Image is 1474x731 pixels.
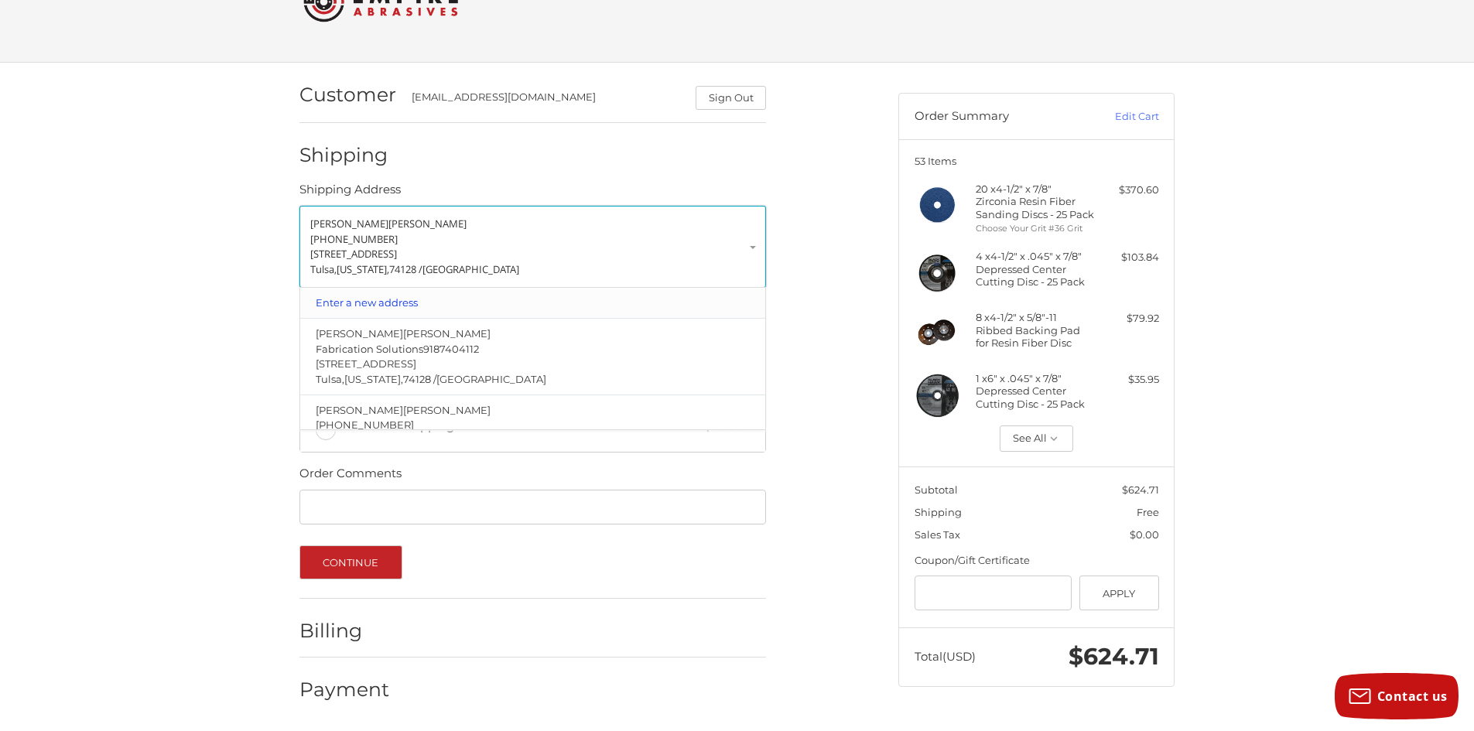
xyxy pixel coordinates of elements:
span: [PERSON_NAME] [310,217,388,231]
div: $35.95 [1098,372,1159,388]
h3: Order Summary [915,109,1081,125]
div: $370.60 [1098,183,1159,198]
legend: Order Comments [299,465,402,490]
span: 9187404112 [423,343,479,355]
span: [US_STATE], [344,373,403,385]
button: Apply [1079,576,1159,610]
span: Tulsa, [316,373,344,385]
span: [PERSON_NAME] [403,327,491,340]
h2: Billing [299,619,390,643]
a: Enter or select a different address [299,206,766,288]
button: Sign Out [696,86,766,110]
span: [PHONE_NUMBER] [316,418,414,431]
span: Contact us [1377,688,1448,705]
span: [PERSON_NAME] [403,404,491,416]
span: [PERSON_NAME] [316,404,403,416]
h4: 8 x 4-1/2" x 5/8"-11 Ribbed Backing Pad for Resin Fiber Disc [976,311,1094,349]
div: $103.84 [1098,250,1159,265]
span: 74128 / [389,262,422,276]
div: $79.92 [1098,311,1159,326]
button: Continue [299,545,402,579]
span: Free [1137,506,1159,518]
a: [PERSON_NAME][PERSON_NAME][PHONE_NUMBER][STREET_ADDRESS]Tulsa,[US_STATE],74128 /[GEOGRAPHIC_DATA] [308,395,758,471]
span: $624.71 [1069,642,1159,671]
span: 74128 / [403,373,436,385]
span: Subtotal [915,483,958,496]
span: [PHONE_NUMBER] [310,232,398,246]
h4: 1 x 6" x .045" x 7/8" Depressed Center Cutting Disc - 25 Pack [976,372,1094,410]
span: [GEOGRAPHIC_DATA] [422,262,519,276]
span: Tulsa, [310,262,337,276]
li: Choose Your Grit #36 Grit [976,222,1094,235]
span: [PERSON_NAME] [388,217,467,231]
span: [US_STATE], [337,262,389,276]
span: $624.71 [1122,483,1159,496]
span: Fabrication Solutions [316,343,423,355]
span: Total (USD) [915,649,976,664]
a: Enter a new address [308,288,758,318]
span: [PERSON_NAME] [316,327,403,340]
h4: 20 x 4-1/2" x 7/8" Zirconia Resin Fiber Sanding Discs - 25 Pack [976,183,1094,220]
div: Coupon/Gift Certificate [915,553,1159,569]
a: [PERSON_NAME][PERSON_NAME]Fabrication Solutions9187404112[STREET_ADDRESS]Tulsa,[US_STATE],74128 /... [308,319,758,395]
legend: Shipping Address [299,181,401,206]
span: $0.00 [1130,528,1159,541]
span: Shipping [915,506,962,518]
button: See All [1000,425,1073,452]
h2: Payment [299,678,390,702]
span: Sales Tax [915,528,960,541]
h3: 53 Items [915,155,1159,167]
h4: 4 x 4-1/2" x .045" x 7/8" Depressed Center Cutting Disc - 25 Pack [976,250,1094,288]
a: Edit Cart [1081,109,1159,125]
span: [STREET_ADDRESS] [316,357,416,370]
h2: Shipping [299,143,390,167]
button: Contact us [1335,673,1459,719]
div: [EMAIL_ADDRESS][DOMAIN_NAME] [412,90,681,110]
h2: Customer [299,83,396,107]
input: Gift Certificate or Coupon Code [915,576,1072,610]
span: [STREET_ADDRESS] [310,247,397,261]
span: [GEOGRAPHIC_DATA] [436,373,546,385]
